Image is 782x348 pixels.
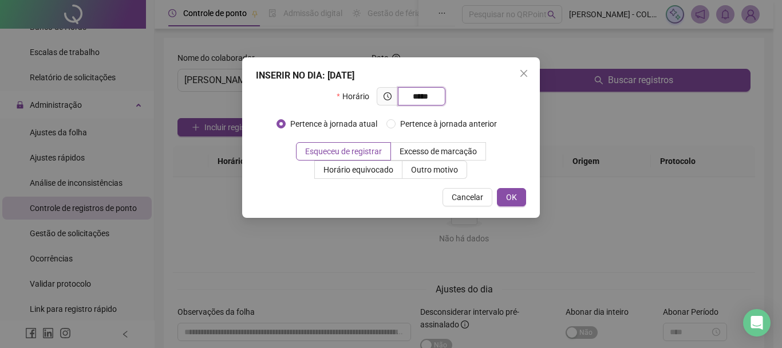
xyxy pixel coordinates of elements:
button: Close [515,64,533,83]
span: Pertence à jornada anterior [396,118,501,130]
span: Pertence à jornada atual [286,118,382,130]
button: OK [497,188,526,206]
button: Cancelar [443,188,492,206]
label: Horário [337,87,376,105]
div: INSERIR NO DIA : [DATE] [256,69,526,83]
span: Cancelar [452,191,483,204]
span: close [519,69,528,78]
span: Excesso de marcação [400,147,477,156]
span: Esqueceu de registrar [305,147,382,156]
span: Horário equivocado [323,165,393,174]
div: Open Intercom Messenger [743,309,771,337]
span: clock-circle [384,92,392,100]
span: Outro motivo [411,165,458,174]
span: OK [506,191,517,204]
